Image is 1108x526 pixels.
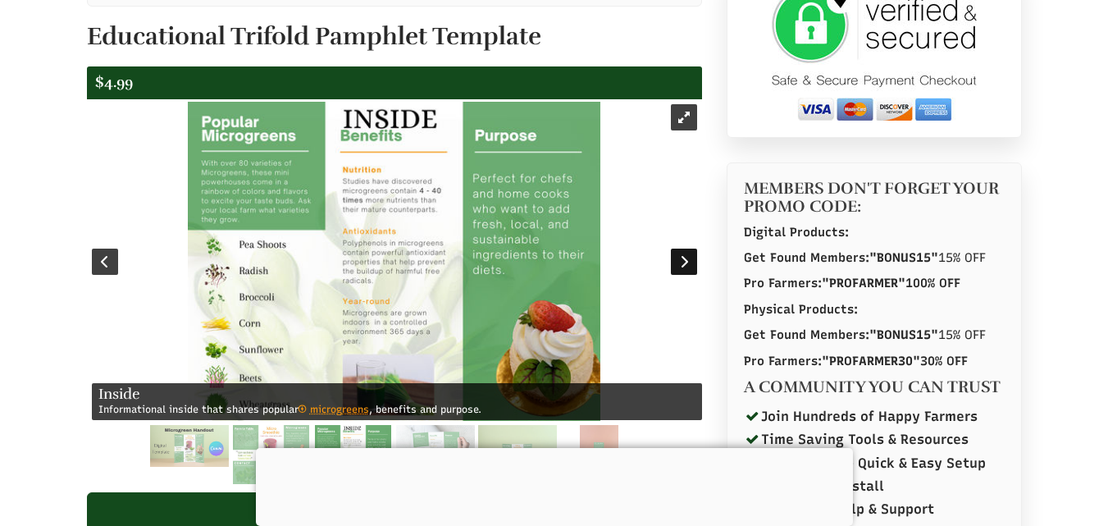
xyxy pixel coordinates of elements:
[744,327,938,342] strong: Get Found Members:
[744,354,968,368] strong: Pro Farmers: 30% OFF
[256,448,853,522] iframe: Advertisement
[310,404,369,415] span: microgreens
[744,250,938,265] strong: Get Found Members:
[95,73,133,91] span: $4.99
[744,474,1005,497] li: Nothing to Install
[869,250,938,265] span: "BONUS15"
[188,102,600,421] img: Inside
[150,425,229,467] img: 7db4efaa395c0e0b4e527d4f496ec874
[744,249,1005,267] p: 15% OFF
[315,425,391,484] img: 8d771f28054a8788031f375e730d0503
[87,23,702,50] h1: Educational Trifold Pamphlet Template
[744,225,849,240] strong: Digital Products:
[744,327,1005,344] p: 15% OFF
[299,404,369,415] a: microgreens
[478,425,557,478] img: 47ec378555d3475418ca099ca9845531
[744,451,1005,474] li: Hassle-Free – Quick & Easy Setup
[744,276,960,290] strong: Pro Farmers: 100% OFF
[744,428,1005,451] li: Time Saving Tools & Resources
[92,383,702,420] div: Informational inside that shares popular , benefits and purpose.
[744,497,1005,520] li: Top-Rated Help & Support
[822,276,905,290] span: "PROFARMER"
[744,302,858,317] strong: Physical Products:
[396,425,475,478] img: aa0399c410dd3ebe89039f84672ef3da
[869,327,938,342] span: "BONUS15"
[744,378,1005,396] h4: A COMMUNITY YOU CAN TRUST
[822,354,920,368] span: "PROFARMER30"
[580,425,619,484] img: 3836e44a9dd3b0d1a5481f653dc3a4d3
[98,386,695,403] h4: Inside
[744,405,1005,428] li: Join Hundreds of Happy Farmers
[744,180,1005,216] h4: MEMBERS DON'T FORGET YOUR PROMO CODE:
[233,425,309,484] img: ce26851a4cc63254f45d3754f2dd2fad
